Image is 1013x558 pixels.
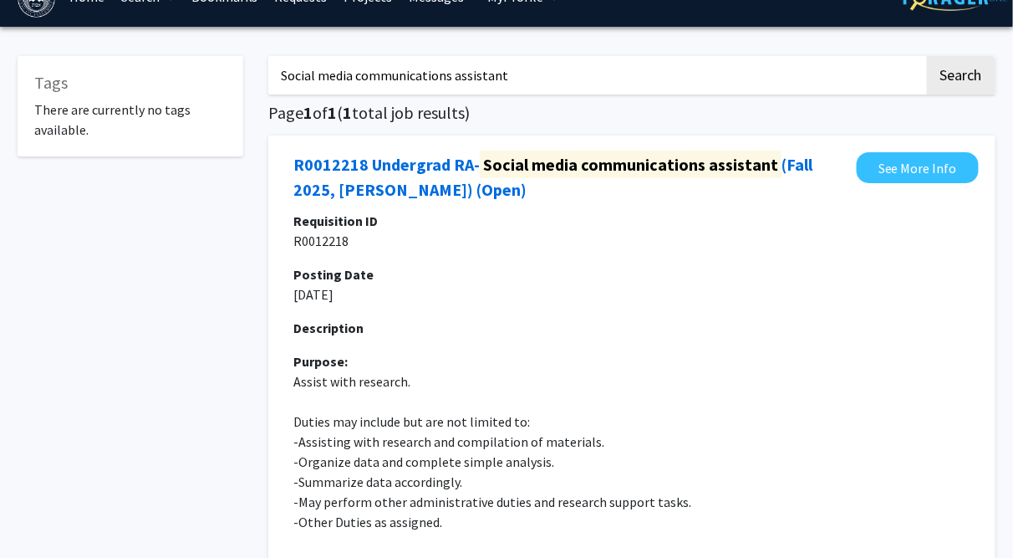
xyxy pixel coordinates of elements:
span: There are currently no tags available. [34,101,191,138]
button: Search [927,56,995,95]
mark: Social media communications assistant [480,151,781,178]
iframe: Chat [13,483,71,545]
span: 1 [343,102,352,123]
a: Opens in a new tab [293,152,848,202]
input: Search Keywords [268,56,924,95]
h5: Tags [34,73,227,93]
a: Opens in a new tab [857,152,979,183]
b: Posting Date [293,266,374,283]
p: [DATE] [293,284,970,305]
b: Purpose: [293,353,348,370]
h5: Page of ( total job results) [268,103,995,123]
b: Requisition ID [293,212,378,229]
span: 1 [303,102,313,123]
span: 1 [328,102,337,123]
p: R0012218 [293,231,970,251]
b: Description [293,320,364,336]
